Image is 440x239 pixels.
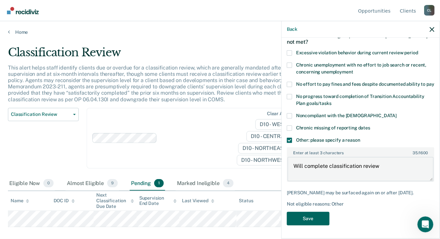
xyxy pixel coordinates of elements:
[296,62,427,74] span: Chronic unemployment with no effort to job search or recent, concerning unemployment
[296,113,397,118] span: Noncompliant with the [DEMOGRAPHIC_DATA]
[418,216,433,232] iframe: Intercom live chat
[237,155,296,166] span: D10 - NORTHWEST
[413,151,418,155] span: 35
[7,7,39,14] img: Recidiviz
[154,179,164,188] span: 1
[255,119,296,130] span: D10 - WEST
[223,179,234,188] span: 4
[296,137,360,143] span: Other: please specify a reason
[54,198,75,204] div: DOC ID
[8,176,55,191] div: Eligible Now
[43,179,54,188] span: 0
[296,125,370,130] span: Chronic missing of reporting dates
[424,5,435,16] div: C L
[267,111,295,117] div: Clear agents
[287,190,434,196] div: [PERSON_NAME] may be surfaced again on or after [DATE].
[287,201,434,207] div: Not eligible reasons: Other
[296,81,434,87] span: No effort to pay fines and fees despite documented ability to pay
[296,94,424,106] span: No progress toward completion of Transition Accountability Plan goals/tasks
[8,29,432,35] a: Home
[130,176,165,191] div: Pending
[66,176,119,191] div: Almost Eligible
[413,151,428,155] span: / 1600
[239,198,253,204] div: Status
[139,195,177,207] div: Supervision End Date
[424,5,435,16] button: Profile dropdown button
[287,148,434,155] label: Enter at least 3 characters
[8,65,330,103] p: This alert helps staff identify clients due or overdue for a classification review, which are gen...
[11,198,29,204] div: Name
[238,143,296,154] span: D10 - NORTHEAST
[176,176,235,191] div: Marked Ineligible
[287,26,297,32] button: Back
[182,198,214,204] div: Last Viewed
[246,131,297,142] span: D10 - CENTRAL
[96,192,134,209] div: Next Classification Due Date
[287,157,434,181] textarea: Will complete classification review
[8,46,338,65] div: Classification Review
[107,179,118,188] span: 9
[287,212,330,225] button: Save
[11,112,70,117] span: Classification Review
[296,50,418,55] span: Excessive violation behavior during current review period
[287,27,434,50] div: Which of the following requirements has [PERSON_NAME] not met?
